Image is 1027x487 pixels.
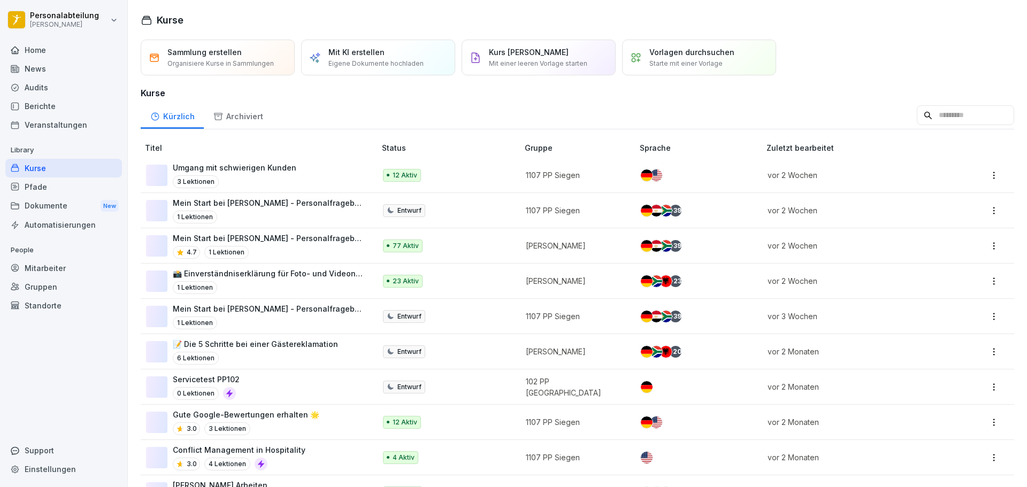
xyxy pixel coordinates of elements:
p: 23 Aktiv [393,276,419,286]
p: 1 Lektionen [173,281,217,294]
p: vor 2 Wochen [768,240,938,251]
p: Mit KI erstellen [328,47,385,58]
p: Status [382,142,520,153]
p: Sprache [640,142,762,153]
a: Audits [5,78,122,97]
p: Personalabteilung [30,11,99,20]
p: Umgang mit schwierigen Kunden [173,162,296,173]
p: 1 Lektionen [204,246,249,259]
p: vor 2 Wochen [768,169,938,181]
p: 77 Aktiv [393,241,419,251]
p: 12 Aktiv [393,418,417,427]
p: Zuletzt bearbeitet [767,142,951,153]
p: 3 Lektionen [173,175,219,188]
p: Starte mit einer Vorlage [649,59,723,68]
div: New [101,200,119,212]
p: 0 Lektionen [173,387,219,400]
h3: Kurse [141,87,1014,99]
p: Titel [145,142,378,153]
p: 3.0 [187,459,197,469]
img: za.svg [660,311,672,322]
img: de.svg [641,346,653,358]
p: Entwurf [397,347,421,357]
div: + 39 [670,205,681,217]
img: us.svg [641,452,653,463]
p: vor 3 Wochen [768,311,938,322]
p: Gute Google-Bewertungen erhalten 🌟 [173,409,319,420]
p: 4 Aktiv [393,453,415,462]
a: Home [5,41,122,59]
img: eg.svg [650,205,662,217]
p: [PERSON_NAME] [526,240,623,251]
p: [PERSON_NAME] [526,346,623,357]
p: vor 2 Monaten [768,346,938,357]
p: People [5,242,122,259]
img: de.svg [641,169,653,181]
h1: Kurse [157,13,183,27]
p: Gruppe [525,142,635,153]
img: us.svg [650,169,662,181]
p: Entwurf [397,312,421,321]
p: Eigene Dokumente hochladen [328,59,424,68]
div: Veranstaltungen [5,115,122,134]
p: Entwurf [397,382,421,392]
img: de.svg [641,381,653,393]
p: Mit einer leeren Vorlage starten [489,59,587,68]
p: 12 Aktiv [393,171,417,180]
a: Archiviert [204,102,272,129]
a: Kurse [5,159,122,177]
img: za.svg [650,346,662,358]
p: 📸 Einverständniserklärung für Foto- und Videonutzung [173,268,365,279]
div: Standorte [5,296,122,315]
img: us.svg [650,416,662,428]
img: de.svg [641,416,653,428]
p: vor 2 Monaten [768,416,938,428]
p: vor 2 Wochen [768,205,938,216]
a: Gruppen [5,277,122,296]
p: 4 Lektionen [204,458,250,470]
p: 1107 PP Siegen [526,169,623,181]
div: + 23 [670,275,681,287]
div: Dokumente [5,196,122,216]
p: 1107 PP Siegen [526,416,623,428]
img: za.svg [660,205,672,217]
p: 1 Lektionen [173,316,217,329]
div: Mitarbeiter [5,259,122,277]
p: Servicetest PP102 [173,374,240,385]
div: + 39 [670,240,681,252]
p: vor 2 Monaten [768,381,938,392]
a: Berichte [5,97,122,115]
p: 6 Lektionen [173,352,219,365]
a: Einstellungen [5,460,122,478]
p: Library [5,142,122,159]
img: za.svg [660,240,672,252]
p: Entwurf [397,206,421,215]
p: Organisiere Kurse in Sammlungen [167,59,274,68]
a: Pfade [5,177,122,196]
p: 1107 PP Siegen [526,452,623,463]
p: Conflict Management in Hospitality [173,444,305,455]
img: al.svg [660,346,672,358]
img: de.svg [641,275,653,287]
a: DokumenteNew [5,196,122,216]
img: za.svg [650,275,662,287]
img: de.svg [641,205,653,217]
div: Automatisierungen [5,215,122,234]
img: eg.svg [650,311,662,322]
p: Sammlung erstellen [167,47,242,58]
img: de.svg [641,311,653,322]
a: News [5,59,122,78]
p: Vorlagen durchsuchen [649,47,734,58]
a: Kürzlich [141,102,204,129]
p: [PERSON_NAME] [526,275,623,287]
p: vor 2 Monaten [768,452,938,463]
p: Mein Start bei [PERSON_NAME] - Personalfragebogen [173,233,365,244]
p: 4.7 [187,248,197,257]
